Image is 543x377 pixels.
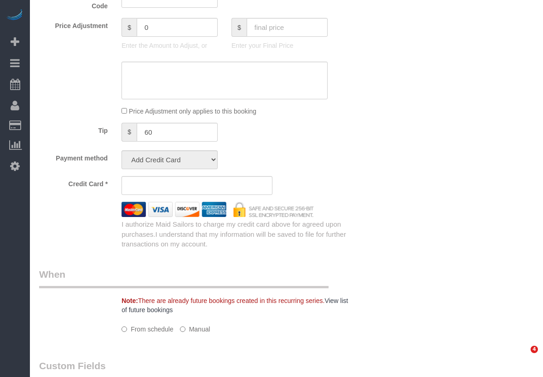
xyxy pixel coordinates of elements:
p: Enter your Final Price [231,41,328,50]
span: Price Adjustment only applies to this booking [129,108,256,115]
label: Credit Card * [32,176,115,188]
strong: Note: [121,297,138,304]
span: I understand that my information will be saved to file for further transactions on my account. [121,230,346,248]
input: Manual [180,326,185,332]
iframe: Intercom live chat [512,346,534,368]
p: Enter the Amount to Adjust, or [121,41,218,50]
label: Tip [32,123,115,135]
label: Payment method [32,150,115,163]
span: 4 [531,346,538,353]
legend: When [39,268,329,288]
img: credit cards [115,202,321,217]
label: Price Adjustment [32,18,115,30]
img: Automaid Logo [6,9,24,22]
span: $ [231,18,247,37]
label: From schedule [121,321,173,334]
div: I authorize Maid Sailors to charge my credit card above for agreed upon purchases. [115,219,362,249]
div: There are already future bookings created in this recurring series. [115,296,362,314]
iframe: Secure card payment input frame [129,181,265,189]
span: $ [121,123,137,142]
label: Manual [180,321,210,334]
input: final price [247,18,328,37]
a: View list of future bookings [121,297,348,314]
input: From schedule [121,326,127,332]
span: $ [121,18,137,37]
